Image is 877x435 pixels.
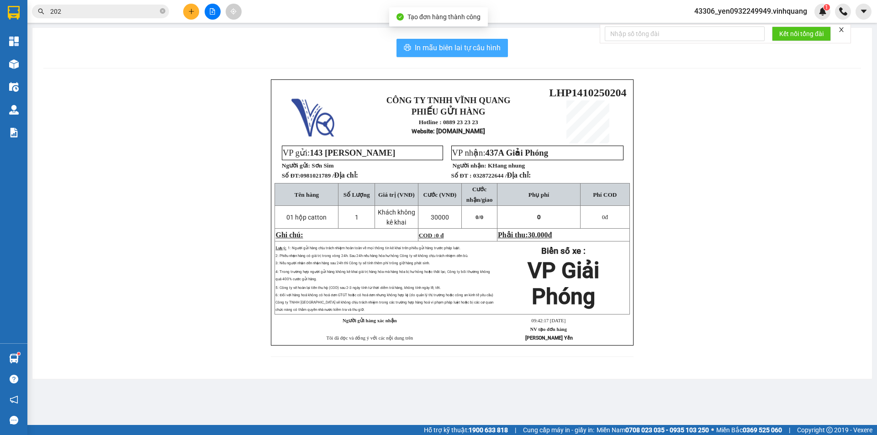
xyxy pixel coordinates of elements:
span: 1 [355,214,359,221]
span: LHP1410250195 [98,10,175,21]
img: warehouse-icon [9,105,19,115]
span: caret-down [860,7,868,16]
span: Lưu ý: [275,246,286,250]
span: 3: Nếu người nhận đến nhận hàng sau 24h thì Công ty sẽ tính thêm phí trông giữ hàng phát sinh. [275,261,429,265]
strong: CÔNG TY TNHH VĨNH QUANG [386,95,511,105]
span: Phải thu: [498,231,552,239]
span: Phụ phí [528,191,549,198]
span: close-circle [160,8,165,14]
img: icon-new-feature [819,7,827,16]
input: Tìm tên, số ĐT hoặc mã đơn [50,6,158,16]
span: KHang nhung [488,162,525,169]
span: 1: Người gửi hàng chịu trách nhiệm hoàn toàn về mọi thông tin kê khai trên phiếu gửi hàng trước p... [288,246,460,250]
strong: Hotline : 0889 23 23 23 [30,40,89,47]
span: Cước (VNĐ) [423,191,457,198]
span: đ [602,214,608,220]
span: Miền Bắc [716,425,782,435]
strong: CÔNG TY TNHH VĨNH QUANG [26,7,92,27]
span: 0 [537,214,541,220]
strong: Người gửi hàng xác nhận [343,318,397,323]
span: Địa chỉ: [334,171,358,179]
img: warehouse-icon [9,59,19,69]
strong: Hotline : 0889 23 23 23 [419,119,478,126]
span: 01 hộp catton [286,214,327,221]
strong: Số ĐT : [451,172,472,179]
span: 2: Phiếu nhận hàng có giá trị trong vòng 24h. Sau 24h nếu hàng hóa hư hỏng Công ty sẽ không chịu ... [275,254,468,258]
span: 0/ [475,214,483,220]
span: close-circle [160,7,165,16]
strong: Người gửi: [282,162,310,169]
span: | [515,425,516,435]
img: warehouse-icon [9,82,19,92]
span: COD : [419,232,444,239]
span: Giá trị (VNĐ) [378,191,415,198]
span: Miền Nam [597,425,709,435]
span: question-circle [10,375,18,383]
img: logo [5,16,21,58]
img: warehouse-icon [9,354,19,363]
span: đ [548,231,552,239]
span: Website [48,50,69,57]
span: Số Lượng [343,191,370,198]
button: Kết nối tổng đài [772,26,831,41]
span: Sơn Sim [312,162,333,169]
span: Phí COD [593,191,617,198]
span: 30.000 [528,231,548,239]
strong: : [DOMAIN_NAME] [412,127,485,135]
span: 0 [480,214,483,220]
button: aim [226,4,242,20]
button: caret-down [856,4,872,20]
strong: : [DOMAIN_NAME] [32,49,87,66]
span: VP Giải Phóng [528,257,599,309]
span: notification [10,395,18,404]
input: Nhập số tổng đài [605,26,765,41]
span: 0 [602,214,605,220]
span: VP nhận: [452,148,548,157]
button: printerIn mẫu biên lai tự cấu hình [396,39,508,57]
span: file-add [209,8,216,15]
span: 1 [825,4,828,10]
img: phone-icon [839,7,847,16]
span: Cung cấp máy in - giấy in: [523,425,594,435]
span: 0328722644 / [473,172,531,179]
span: message [10,416,18,425]
span: copyright [826,427,833,433]
strong: Biển số xe : [541,246,586,256]
span: printer [404,44,411,52]
strong: PHIẾU GỬI HÀNG [22,29,96,38]
img: solution-icon [9,128,19,137]
span: Khách không kê khai [378,209,415,226]
span: Cước nhận/giao [466,186,493,203]
span: check-circle [396,13,404,21]
span: VP gửi: [283,148,396,157]
span: 43306_yen0932249949.vinhquang [687,5,814,17]
span: 5: Công ty sẽ hoàn lại tiền thu hộ (COD) sau 2-3 ngày tính từ thời điểm trả hàng, không tính ngày... [275,286,493,312]
span: Tạo đơn hàng thành công [407,13,481,21]
span: | [789,425,790,435]
span: ⚪️ [711,428,714,432]
sup: 1 [17,352,20,355]
strong: 0369 525 060 [743,426,782,434]
span: 143 [PERSON_NAME] [310,148,395,157]
span: Hỗ trợ kỹ thuật: [424,425,508,435]
span: Tên hàng [295,191,319,198]
span: LHP1410250204 [549,87,626,99]
span: Địa chỉ: [507,171,531,179]
span: Tôi đã đọc và đồng ý với các nội dung trên [326,335,413,341]
span: 4: Trong trường hợp người gửi hàng không kê khai giá trị hàng hóa mà hàng hóa bị hư hỏng hoặc thấ... [275,270,490,281]
span: 30000 [431,214,449,221]
strong: 0708 023 035 - 0935 103 250 [625,426,709,434]
sup: 1 [824,4,830,10]
span: Kết nối tổng đài [779,29,824,39]
strong: Số ĐT: [282,172,358,179]
span: 0 đ [436,232,444,239]
button: file-add [205,4,221,20]
span: aim [230,8,237,15]
strong: PHIẾU GỬI HÀNG [412,107,486,116]
span: Website [412,128,433,135]
img: logo-vxr [8,6,20,20]
strong: NV tạo đơn hàng [530,327,567,332]
strong: Người nhận: [453,162,486,169]
span: Ghi chú: [275,231,303,239]
span: plus [188,8,195,15]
